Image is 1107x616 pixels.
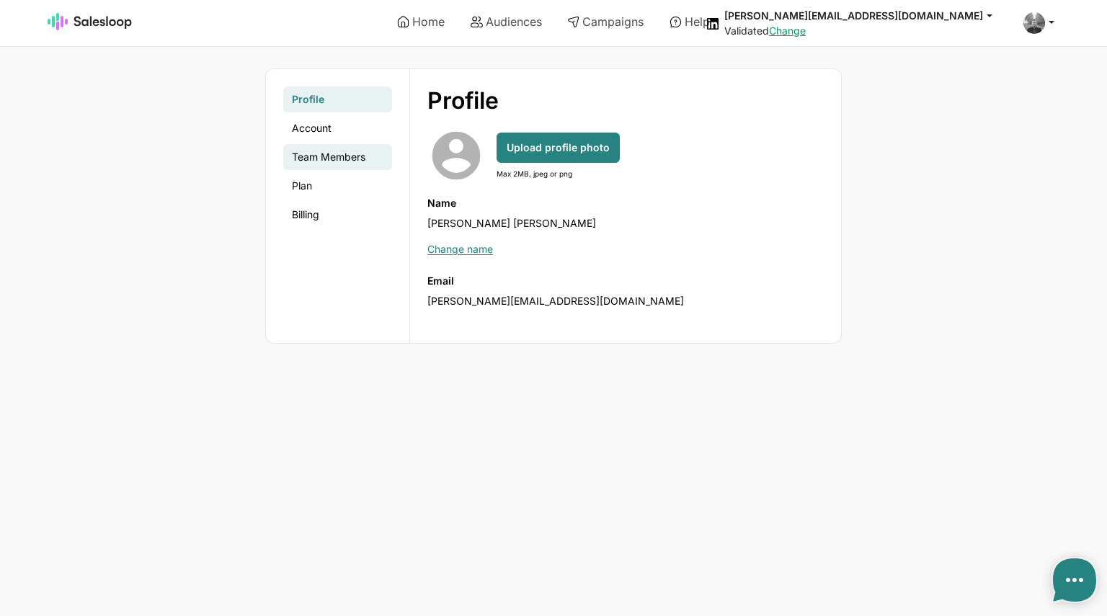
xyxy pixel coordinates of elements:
[769,24,806,37] a: Change
[724,24,1006,37] div: Validated
[507,140,610,155] span: Upload profile photo
[427,86,784,115] h1: Profile
[427,243,493,255] a: Change name
[283,86,392,112] a: Profile
[48,13,133,30] img: Salesloop
[497,133,620,163] button: Upload profile photo
[659,9,720,34] a: Help
[461,9,552,34] a: Audiences
[387,9,455,34] a: Home
[427,217,596,229] span: [PERSON_NAME] [PERSON_NAME]
[283,144,392,170] a: Team Members
[724,9,1006,22] button: [PERSON_NAME][EMAIL_ADDRESS][DOMAIN_NAME]
[427,274,824,288] label: Email
[427,148,485,163] i: account_circle
[427,196,824,210] label: Name
[557,9,654,34] a: Campaigns
[427,295,684,307] span: [PERSON_NAME][EMAIL_ADDRESS][DOMAIN_NAME]
[283,173,392,199] a: Plan
[283,115,392,141] a: Account
[283,202,392,228] a: Billing
[497,169,620,179] div: Max 2MB, jpeg or png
